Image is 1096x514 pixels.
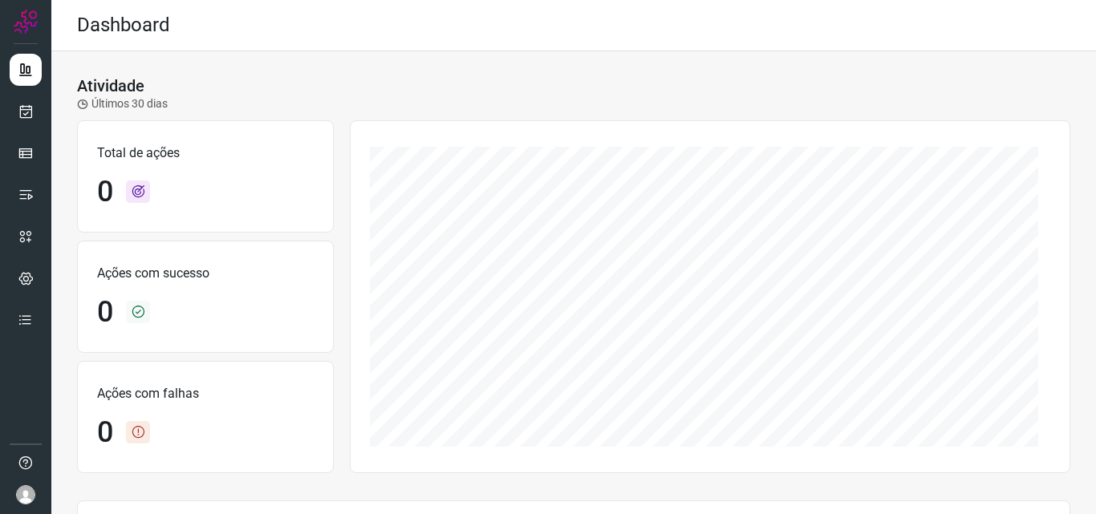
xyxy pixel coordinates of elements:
p: Total de ações [97,144,314,163]
img: avatar-user-boy.jpg [16,485,35,504]
h1: 0 [97,295,113,330]
h1: 0 [97,175,113,209]
h3: Atividade [77,76,144,95]
img: Logo [14,10,38,34]
h2: Dashboard [77,14,170,37]
p: Últimos 30 dias [77,95,168,112]
p: Ações com falhas [97,384,314,403]
p: Ações com sucesso [97,264,314,283]
h1: 0 [97,415,113,450]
